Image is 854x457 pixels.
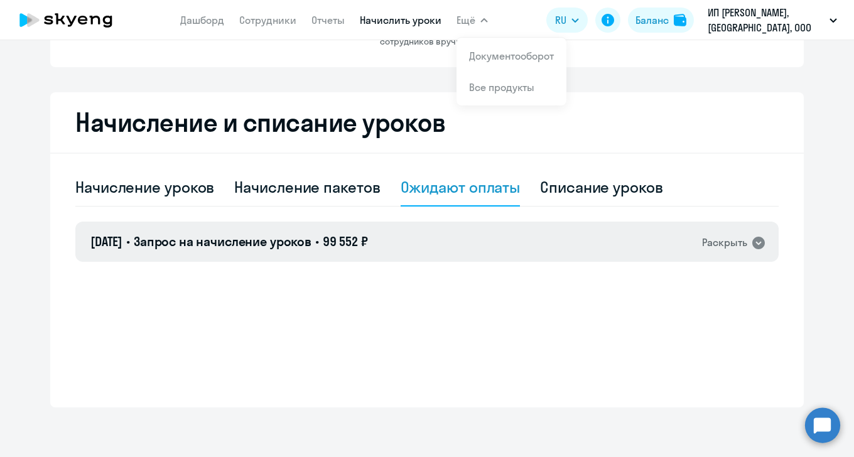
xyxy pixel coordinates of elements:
span: • [315,234,319,249]
a: Отчеты [311,14,345,26]
div: Раскрыть [702,235,747,250]
img: balance [674,14,686,26]
span: RU [555,13,566,28]
div: Ожидают оплаты [401,177,521,197]
h2: Начисление и списание уроков [75,107,779,137]
div: Списание уроков [540,177,663,197]
a: Все продукты [469,81,534,94]
span: • [126,234,130,249]
button: Балансbalance [628,8,694,33]
span: 99 552 ₽ [323,234,368,249]
a: Дашборд [180,14,224,26]
button: ИП [PERSON_NAME], [GEOGRAPHIC_DATA], ООО [701,5,843,35]
p: ИП [PERSON_NAME], [GEOGRAPHIC_DATA], ООО [708,5,824,35]
button: Ещё [457,8,488,33]
div: Начисление пакетов [234,177,380,197]
a: Сотрудники [239,14,296,26]
span: [DATE] [90,234,122,249]
a: Документооборот [469,50,554,62]
span: Ещё [457,13,475,28]
button: RU [546,8,588,33]
span: Запрос на начисление уроков [134,234,311,249]
div: Баланс [635,13,669,28]
a: Начислить уроки [360,14,441,26]
div: Начисление уроков [75,177,214,197]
